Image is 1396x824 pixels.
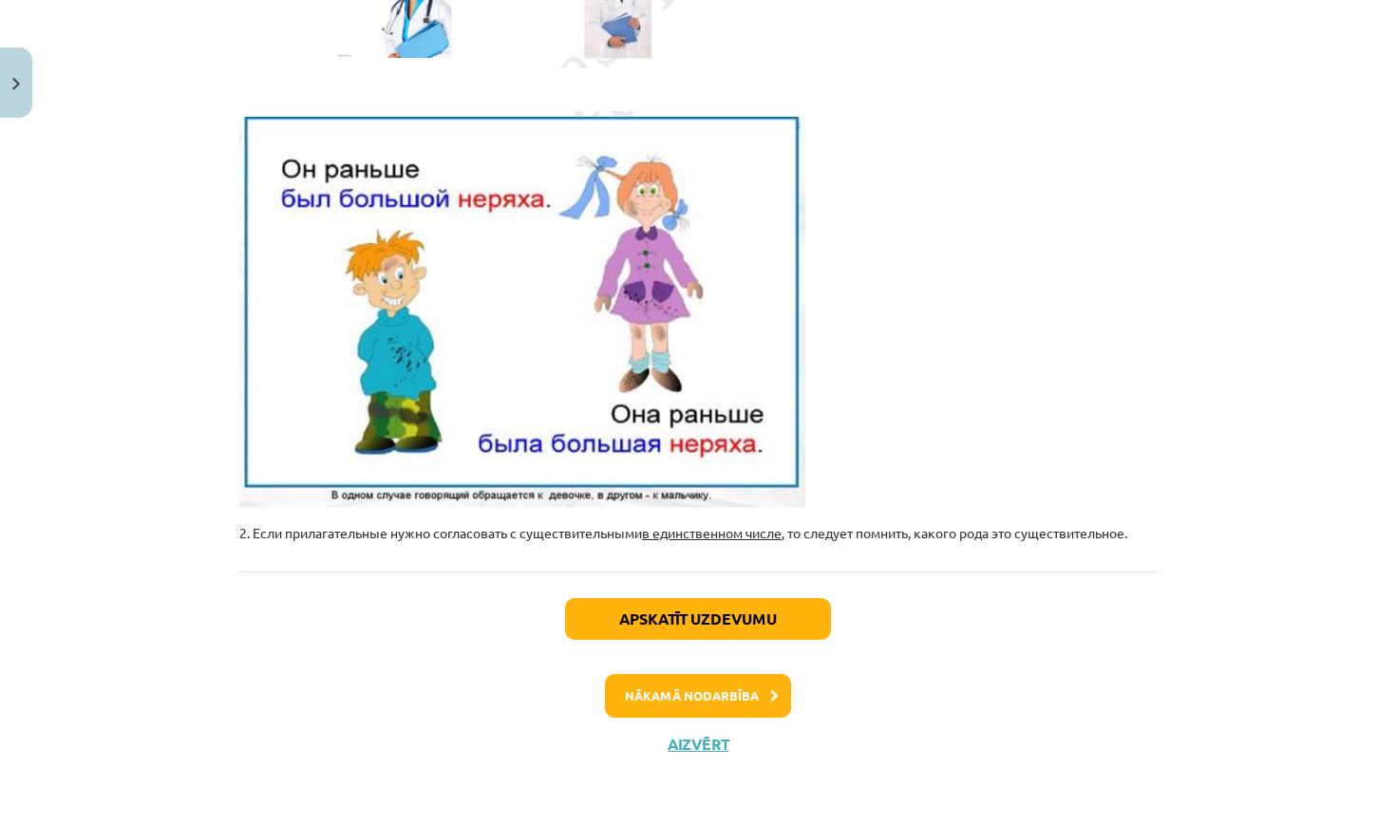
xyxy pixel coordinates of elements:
p: 2. Если прилагательные нужно согласовать с существительными , то следует помнить, какого рода это... [239,523,1157,543]
button: Nākamā nodarbība [605,674,791,718]
button: Apskatīt uzdevumu [565,598,831,640]
img: icon-close-lesson-0947bae3869378f0d4975bcd49f059093ad1ed9edebbc8119c70593378902aed.svg [12,78,20,90]
u: в единственном числе [642,524,782,541]
button: Aizvērt [662,735,734,754]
